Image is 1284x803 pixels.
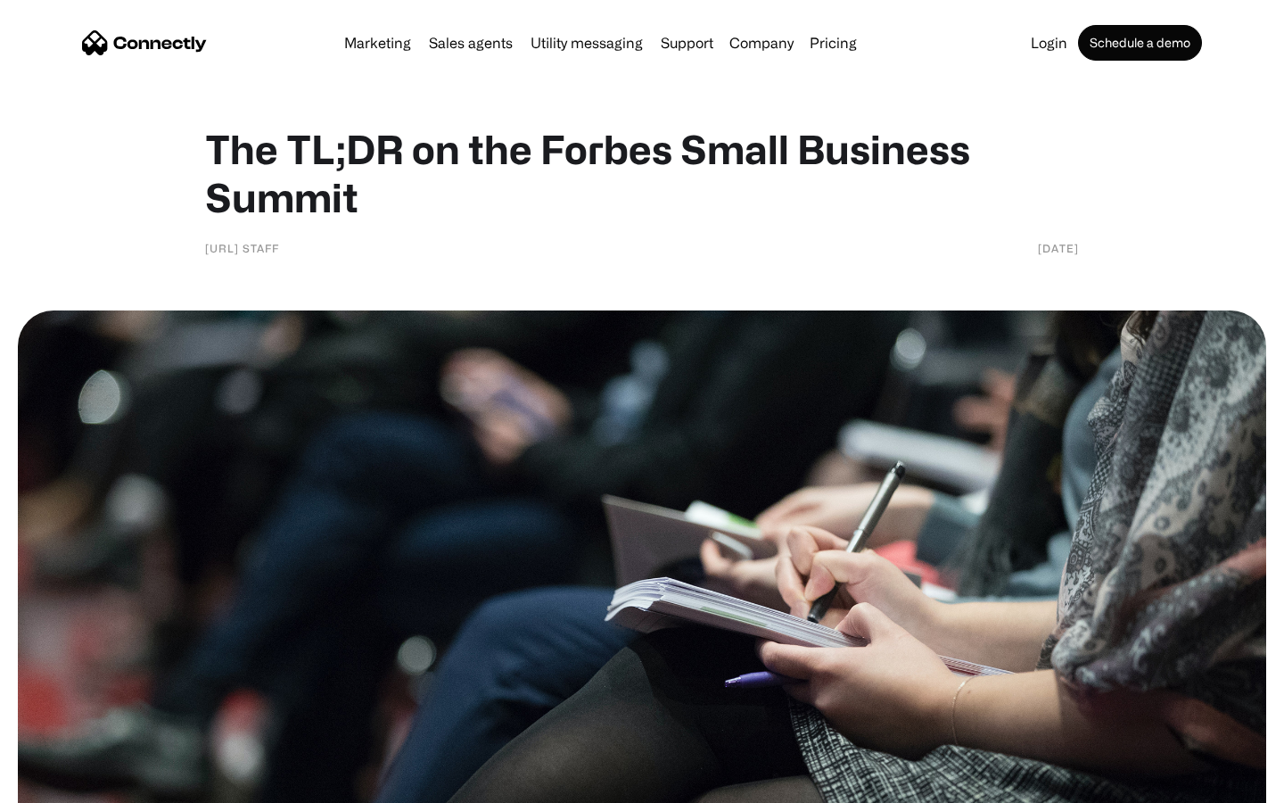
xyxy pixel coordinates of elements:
[802,36,864,50] a: Pricing
[654,36,720,50] a: Support
[523,36,650,50] a: Utility messaging
[422,36,520,50] a: Sales agents
[18,772,107,797] aside: Language selected: English
[1078,25,1202,61] a: Schedule a demo
[205,125,1079,221] h1: The TL;DR on the Forbes Small Business Summit
[1024,36,1074,50] a: Login
[36,772,107,797] ul: Language list
[337,36,418,50] a: Marketing
[729,30,794,55] div: Company
[205,239,279,257] div: [URL] Staff
[1038,239,1079,257] div: [DATE]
